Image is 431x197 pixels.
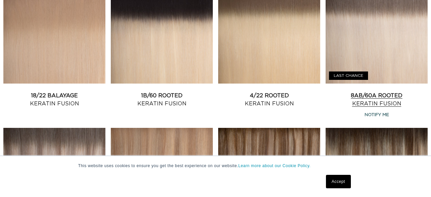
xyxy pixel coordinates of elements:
[78,163,353,169] p: This website uses cookies to ensure you get the best experience on our website.
[326,92,428,108] a: 8AB/60A Rooted Keratin Fusion
[326,175,351,188] a: Accept
[218,92,320,108] a: 4/22 Rooted Keratin Fusion
[111,92,213,108] a: 1B/60 Rooted Keratin Fusion
[238,163,311,168] a: Learn more about our Cookie Policy.
[3,92,105,108] a: 18/22 Balayage Keratin Fusion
